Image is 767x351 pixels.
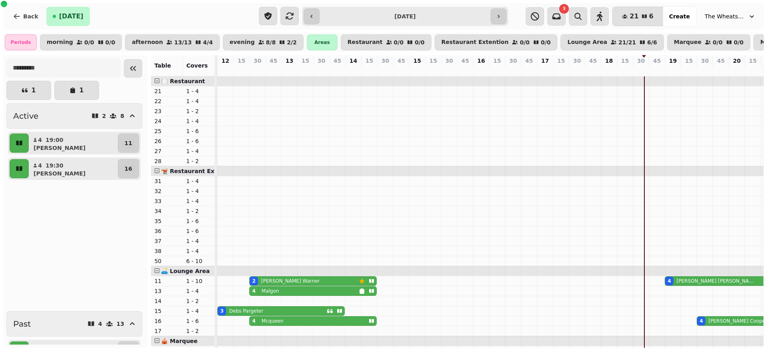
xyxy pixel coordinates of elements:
p: 16 [154,317,180,325]
p: [PERSON_NAME] Warner [261,278,320,284]
p: 13 [154,287,180,295]
p: 0 [350,66,356,74]
p: 45 [653,57,661,65]
button: Back [6,7,45,26]
p: 15 [413,57,421,65]
p: 2 / 2 [287,40,297,45]
p: 0 [510,66,516,74]
span: Covers [186,62,208,69]
p: 6 / 6 [647,40,657,45]
p: 32 [154,187,180,195]
p: 1 - 10 [186,277,212,285]
p: Mcqueen [262,318,284,324]
p: 15 [366,57,373,65]
span: 6 [649,13,654,20]
p: 4 [670,66,676,74]
p: 45 [397,57,405,65]
button: Restaurant Extention0/00/0 [435,34,558,50]
button: Create [663,7,696,26]
p: 11 [154,277,180,285]
p: 1 - 6 [186,227,212,235]
p: 1 - 6 [186,137,212,145]
p: 1 - 2 [186,107,212,115]
p: Restaurant Extention [441,39,509,46]
p: 1 - 4 [186,97,212,105]
p: 0 / 0 [713,40,723,45]
p: 0 / 0 [520,40,530,45]
button: evening8/82/2 [223,34,304,50]
button: Past413 [6,311,142,337]
div: Areas [307,34,338,50]
p: 1 - 6 [186,317,212,325]
p: 1 - 2 [186,327,212,335]
p: 1 - 2 [186,297,212,305]
p: 21 [154,87,180,95]
p: [PERSON_NAME] [34,144,85,152]
p: 19:00 [46,136,64,144]
p: 1 [31,87,36,94]
p: 30 [382,57,389,65]
div: 2 [252,278,255,284]
span: Table [154,62,171,69]
p: 11 [125,139,132,147]
span: Back [23,14,38,19]
p: 0 [542,66,548,74]
p: 1 - 4 [186,187,212,195]
p: Debs Pargeter [229,308,263,314]
p: 1 - 2 [186,157,212,165]
p: 13 [117,321,124,327]
button: Marquee0/00/0 [667,34,751,50]
p: 45 [270,57,277,65]
p: 30 [318,57,325,65]
p: 3 [222,66,229,74]
p: 15 [493,57,501,65]
p: 0 [430,66,436,74]
p: 34 [154,207,180,215]
p: 14 [350,57,357,65]
span: 21 [630,13,638,20]
p: 15 [749,57,757,65]
p: 10 [254,66,260,74]
p: 0 [590,66,596,74]
p: 8 [120,113,124,119]
p: 24 [154,117,180,125]
p: 1 - 4 [186,177,212,185]
p: 23 [154,107,180,115]
p: 1 - 4 [186,117,212,125]
p: 16 [477,57,485,65]
p: morning [47,39,73,46]
p: 0 [638,66,644,74]
button: 419:00[PERSON_NAME] [30,134,116,153]
p: 1 - 2 [186,207,212,215]
p: 0 [606,66,612,74]
p: 1 - 6 [186,217,212,225]
p: 31 [154,177,180,185]
span: Create [669,14,690,19]
button: 419:30[PERSON_NAME] [30,159,116,178]
p: 36 [154,227,180,235]
div: 4 [699,318,703,324]
p: 1 - 4 [186,87,212,95]
p: 4 / 4 [203,40,213,45]
p: 1 - 6 [186,127,212,135]
p: 35 [154,217,180,225]
span: 🍽️ Restaurant [161,78,205,84]
h2: Active [13,110,38,122]
p: 21 / 21 [618,40,636,45]
p: 0 [558,66,564,74]
p: 0 [302,66,308,74]
p: 19 [669,57,677,65]
p: 0 [478,66,484,74]
p: 30 [254,57,261,65]
p: 38 [154,247,180,255]
div: 4 [252,318,255,324]
button: Collapse sidebar [124,59,142,78]
p: 13 / 13 [174,40,192,45]
p: 1 - 4 [186,237,212,245]
p: 1 - 4 [186,287,212,295]
p: 15 [429,57,437,65]
p: 0 / 0 [394,40,404,45]
p: 0 [622,66,628,74]
p: 6 - 10 [186,257,212,265]
p: 45 [334,57,341,65]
